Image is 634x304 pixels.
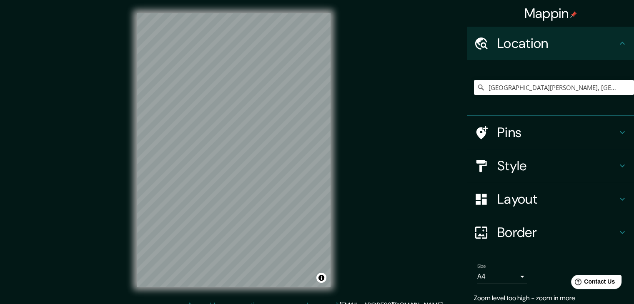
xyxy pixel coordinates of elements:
iframe: Help widget launcher [560,272,625,295]
div: Location [467,27,634,60]
div: Layout [467,182,634,216]
h4: Mappin [524,5,577,22]
p: Zoom level too high - zoom in more [474,293,627,303]
div: Border [467,216,634,249]
div: Style [467,149,634,182]
div: A4 [477,270,527,283]
canvas: Map [137,13,331,287]
h4: Layout [497,191,617,207]
button: Toggle attribution [316,273,326,283]
input: Pick your city or area [474,80,634,95]
label: Size [477,263,486,270]
div: Pins [467,116,634,149]
h4: Location [497,35,617,52]
h4: Border [497,224,617,241]
img: pin-icon.png [570,11,577,18]
h4: Pins [497,124,617,141]
h4: Style [497,157,617,174]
